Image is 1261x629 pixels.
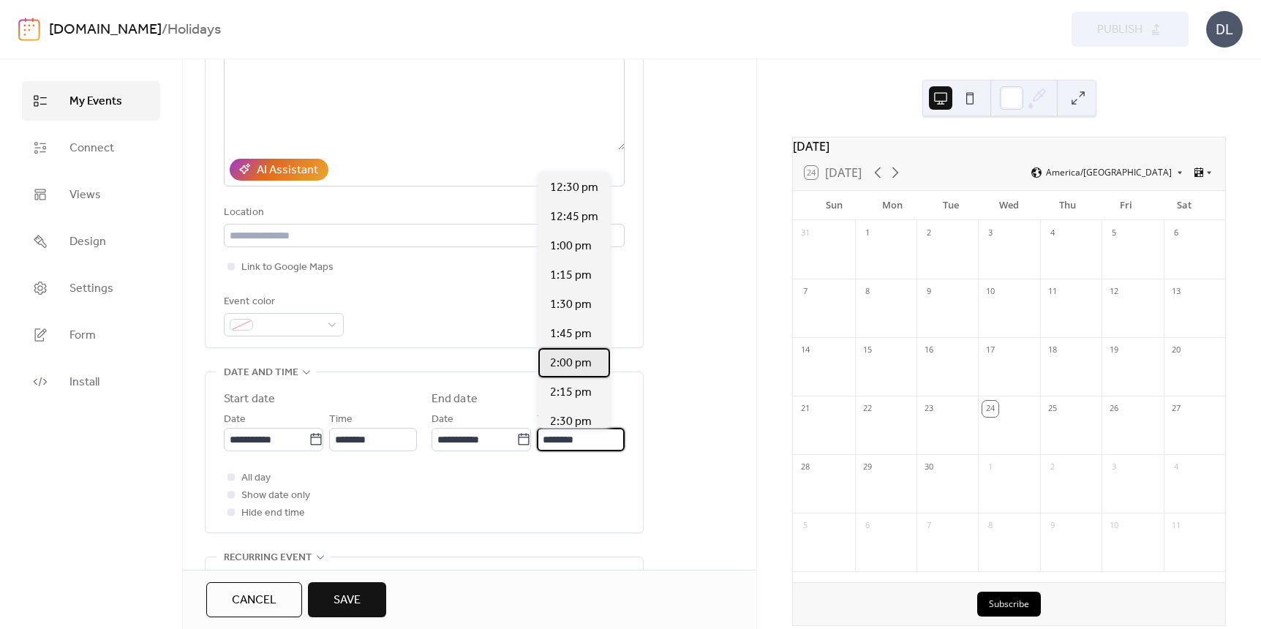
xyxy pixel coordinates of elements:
span: 1:45 pm [550,325,592,343]
div: Event color [224,293,341,311]
div: 6 [1168,225,1184,241]
div: 4 [1044,225,1061,241]
span: Cancel [232,592,276,609]
div: 3 [982,225,998,241]
img: logo [18,18,40,41]
div: End date [432,391,478,408]
div: 12 [1106,284,1122,300]
div: 7 [797,284,813,300]
div: 16 [921,342,937,358]
span: Save [334,592,361,609]
div: 28 [797,459,813,475]
span: Time [537,411,560,429]
div: 19 [1106,342,1122,358]
div: 2 [1044,459,1061,475]
span: Recurring event [224,549,312,567]
div: DL [1206,11,1243,48]
a: Install [22,362,160,402]
button: AI Assistant [230,159,328,181]
div: 26 [1106,401,1122,417]
span: 12:45 pm [550,208,598,226]
span: Settings [69,280,113,298]
div: Mon [863,191,922,220]
span: 2:30 pm [550,413,592,431]
a: [DOMAIN_NAME] [49,16,162,44]
div: Wed [980,191,1039,220]
div: 31 [797,225,813,241]
div: 1 [982,459,998,475]
span: 1:00 pm [550,238,592,255]
div: 30 [921,459,937,475]
button: Cancel [206,582,302,617]
div: 23 [921,401,937,417]
div: 8 [982,518,998,534]
span: Views [69,187,101,204]
div: AI Assistant [257,162,318,179]
span: Form [69,327,96,344]
div: 6 [859,518,876,534]
span: Date and time [224,364,298,382]
div: Location [224,204,622,222]
span: Link to Google Maps [241,259,334,276]
div: 9 [1044,518,1061,534]
div: 2 [921,225,937,241]
span: 2:00 pm [550,355,592,372]
div: 15 [859,342,876,358]
div: 11 [1168,518,1184,534]
span: Show date only [241,487,310,505]
div: 13 [1168,284,1184,300]
div: 5 [797,518,813,534]
a: Connect [22,128,160,167]
div: Start date [224,391,275,408]
span: 1:15 pm [550,267,592,285]
div: 29 [859,459,876,475]
div: 1 [859,225,876,241]
div: 21 [797,401,813,417]
div: 17 [982,342,998,358]
b: / [162,16,167,44]
div: 22 [859,401,876,417]
div: 14 [797,342,813,358]
span: 1:30 pm [550,296,592,314]
div: Sat [1155,191,1213,220]
div: Sun [805,191,863,220]
div: 8 [859,284,876,300]
a: My Events [22,81,160,121]
span: Design [69,233,106,251]
span: My Events [69,93,122,110]
div: 10 [1106,518,1122,534]
a: Settings [22,268,160,308]
div: 11 [1044,284,1061,300]
div: 5 [1106,225,1122,241]
a: Views [22,175,160,214]
span: America/[GEOGRAPHIC_DATA] [1046,168,1172,177]
div: [DATE] [793,138,1225,155]
div: 3 [1106,459,1122,475]
div: 9 [921,284,937,300]
button: Subscribe [977,592,1041,617]
div: 18 [1044,342,1061,358]
div: 25 [1044,401,1061,417]
span: 12:30 pm [550,179,598,197]
div: 20 [1168,342,1184,358]
b: Holidays [167,16,221,44]
span: Install [69,374,99,391]
div: 7 [921,518,937,534]
div: 24 [982,401,998,417]
span: 2:15 pm [550,384,592,402]
span: Connect [69,140,114,157]
div: 4 [1168,459,1184,475]
span: Hide end time [241,505,305,522]
span: Time [329,411,353,429]
button: Save [308,582,386,617]
div: Fri [1096,191,1155,220]
div: 10 [982,284,998,300]
span: Date [432,411,453,429]
span: All day [241,470,271,487]
div: 27 [1168,401,1184,417]
a: Form [22,315,160,355]
a: Design [22,222,160,261]
div: Thu [1039,191,1097,220]
span: Date [224,411,246,429]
